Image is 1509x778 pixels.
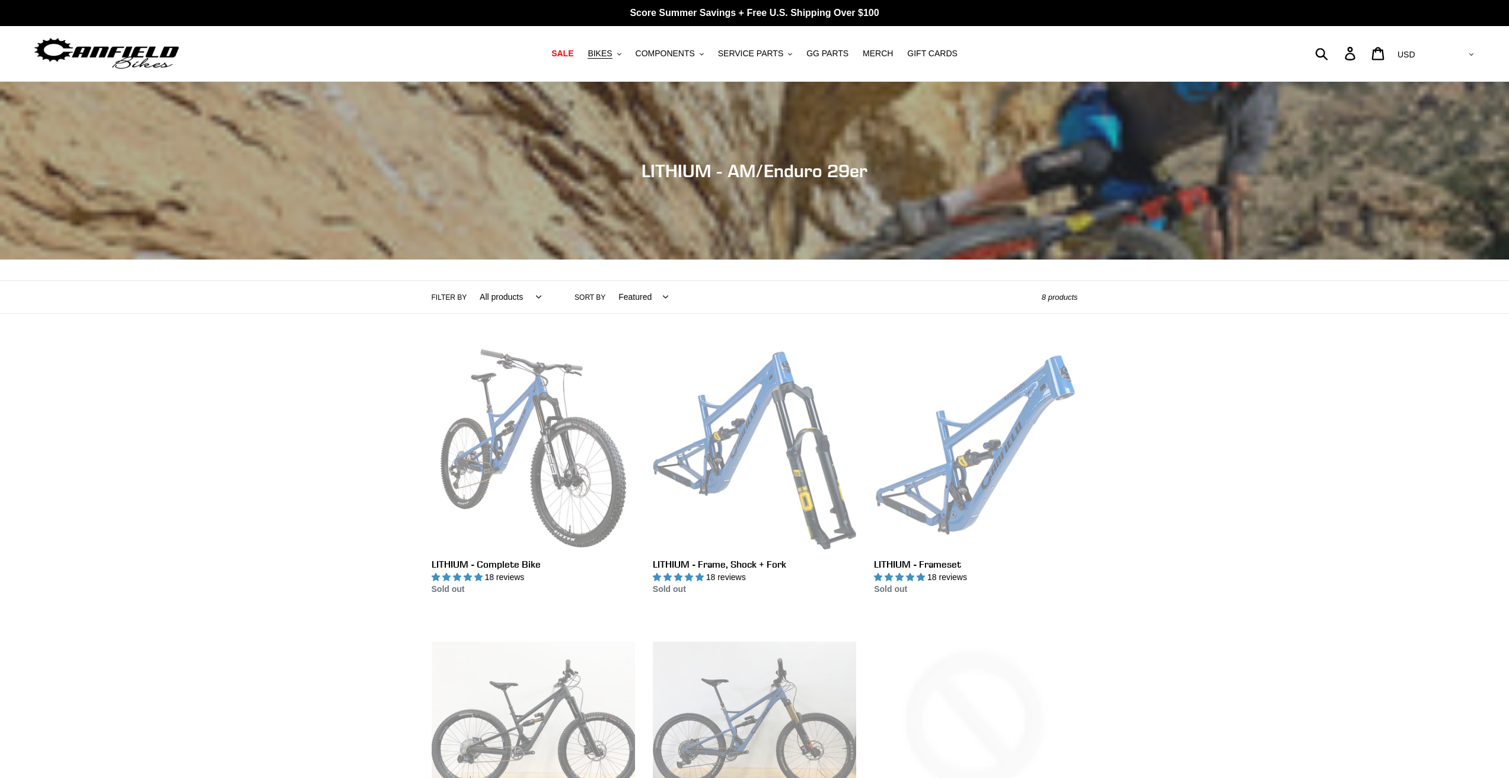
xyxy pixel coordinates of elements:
[630,46,710,62] button: COMPONENTS
[800,46,854,62] a: GG PARTS
[575,292,605,303] label: Sort by
[432,292,467,303] label: Filter by
[1042,293,1078,302] span: 8 products
[712,46,798,62] button: SERVICE PARTS
[901,46,964,62] a: GIFT CARDS
[857,46,899,62] a: MERCH
[636,49,695,59] span: COMPONENTS
[33,35,181,72] img: Canfield Bikes
[907,49,958,59] span: GIFT CARDS
[588,49,612,59] span: BIKES
[806,49,848,59] span: GG PARTS
[545,46,579,62] a: SALE
[642,160,867,181] span: LITHIUM - AM/Enduro 29er
[551,49,573,59] span: SALE
[863,49,893,59] span: MERCH
[582,46,627,62] button: BIKES
[1322,40,1352,66] input: Search
[718,49,783,59] span: SERVICE PARTS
